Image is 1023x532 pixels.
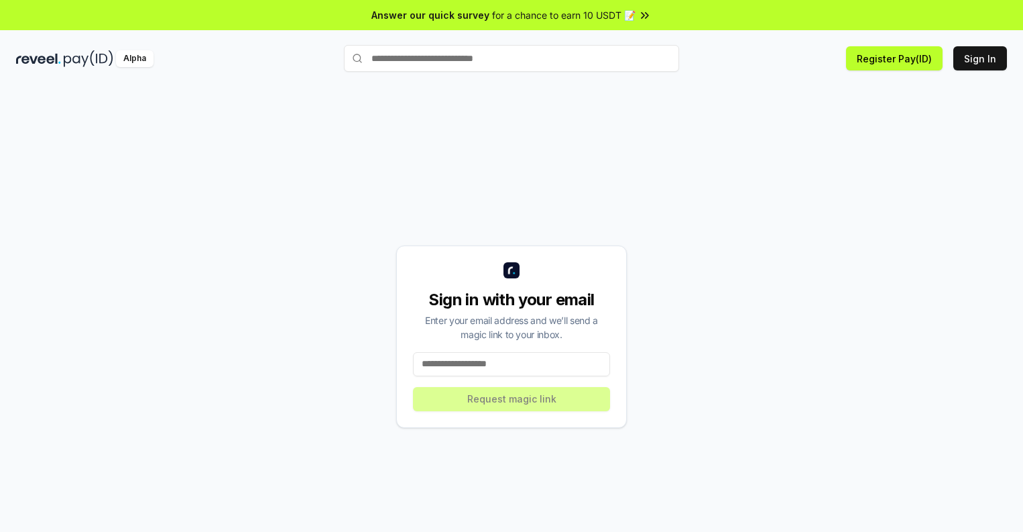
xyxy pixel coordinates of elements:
img: reveel_dark [16,50,61,67]
button: Register Pay(ID) [846,46,943,70]
img: logo_small [503,262,520,278]
div: Alpha [116,50,154,67]
span: Answer our quick survey [371,8,489,22]
div: Sign in with your email [413,289,610,311]
div: Enter your email address and we’ll send a magic link to your inbox. [413,313,610,341]
img: pay_id [64,50,113,67]
span: for a chance to earn 10 USDT 📝 [492,8,636,22]
button: Sign In [953,46,1007,70]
